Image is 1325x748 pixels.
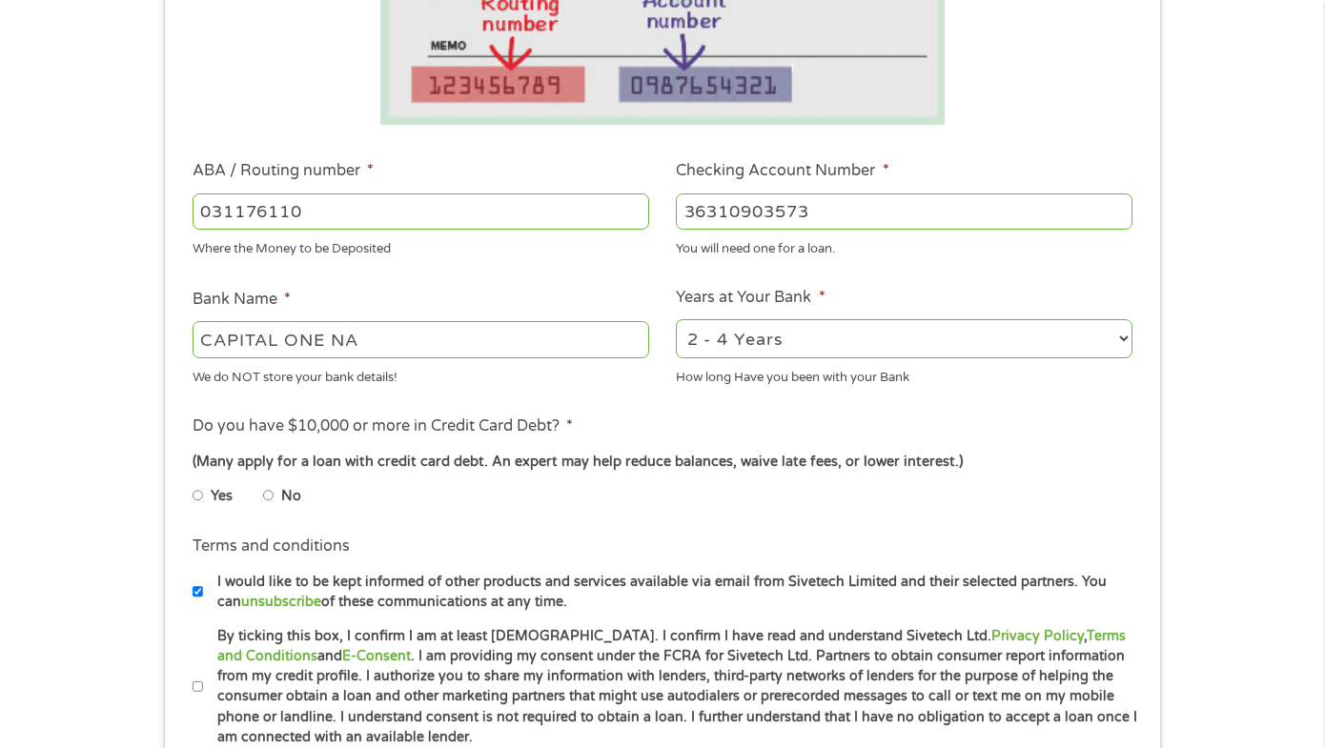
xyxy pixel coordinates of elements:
a: unsubscribe [241,594,321,610]
label: Checking Account Number [676,161,888,181]
label: I would like to be kept informed of other products and services available via email from Sivetech... [203,572,1138,613]
label: Do you have $10,000 or more in Credit Card Debt? [193,416,573,436]
label: By ticking this box, I confirm I am at least [DEMOGRAPHIC_DATA]. I confirm I have read and unders... [203,626,1138,748]
div: Where the Money to be Deposited [193,233,649,259]
label: Yes [211,486,233,507]
label: Bank Name [193,290,291,310]
div: (Many apply for a loan with credit card debt. An expert may help reduce balances, waive late fees... [193,452,1132,473]
div: We do NOT store your bank details! [193,361,649,387]
input: 263177916 [193,193,649,230]
a: Terms and Conditions [217,628,1126,664]
label: ABA / Routing number [193,161,374,181]
a: E-Consent [342,648,411,664]
label: No [281,486,301,507]
label: Terms and conditions [193,536,350,556]
div: How long Have you been with your Bank [676,361,1132,387]
a: Privacy Policy [991,628,1084,644]
input: 345634636 [676,193,1132,230]
label: Years at Your Bank [676,288,825,308]
div: You will need one for a loan. [676,233,1132,259]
